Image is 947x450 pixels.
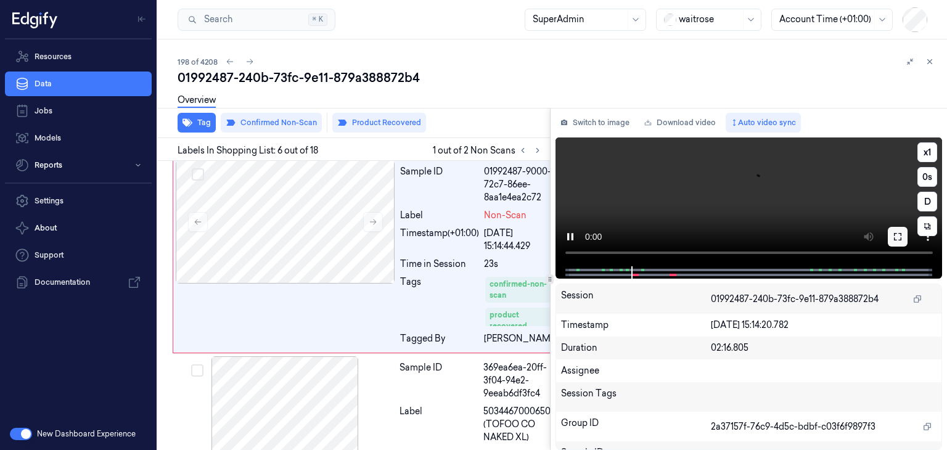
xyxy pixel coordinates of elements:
button: Tag [178,113,216,133]
span: 198 of 4208 [178,57,218,67]
div: [DATE] 15:14:44.429 [484,227,559,253]
button: D [917,192,937,211]
span: 2a37157f-76c9-4d5c-bdbf-c03f6f9897f3 [711,420,875,433]
div: Sample ID [400,361,478,400]
button: Confirmed Non-Scan [221,113,322,133]
div: Timestamp (+01:00) [400,227,479,253]
div: 01992487-9000-72c7-86ee-8aa1e4ea2c72 [484,165,559,204]
button: 0s [917,167,937,187]
div: [PERSON_NAME] [484,332,559,345]
div: 02:16.805 [711,342,937,354]
span: 5034467000650 (TOFOO CO NAKED XL) [483,405,560,444]
button: x1 [917,142,937,162]
button: Switch to image [555,113,634,133]
button: Select row [191,364,203,377]
span: Non-Scan [484,209,527,222]
div: Label [400,405,478,444]
div: Session Tags [561,387,711,407]
div: Group ID [561,417,711,436]
a: Jobs [5,99,152,123]
a: Data [5,72,152,96]
span: 01992487-240b-73fc-9e11-879a388872b4 [711,293,879,306]
div: Label [400,209,479,222]
a: Download video [639,113,721,133]
span: 1 out of 2 Non Scans [433,143,545,158]
div: 369ea6ea-20ff-3f04-94e2-9eeab6df3fc4 [483,361,560,400]
div: 01992487-240b-73fc-9e11-879a388872b4 [178,69,937,86]
div: product recovered [490,309,550,332]
a: Settings [5,189,152,213]
button: Auto video sync [726,113,801,133]
a: Overview [178,94,216,108]
a: Models [5,126,152,150]
div: Tagged By [400,332,479,345]
button: Select row [192,168,204,181]
a: Support [5,243,152,268]
div: 23s [484,258,559,271]
div: Time in Session [400,258,479,271]
span: Search [199,13,232,26]
div: Duration [561,342,711,354]
div: [DATE] 15:14:20.782 [711,319,937,332]
button: Search⌘K [178,9,335,31]
span: Labels In Shopping List: 6 out of 18 [178,144,318,157]
div: Session [561,289,711,309]
div: confirmed-non-scan [490,279,550,301]
div: Sample ID [400,165,479,204]
button: Product Recovered [332,113,426,133]
a: Resources [5,44,152,69]
a: Documentation [5,270,152,295]
button: Reports [5,153,152,178]
div: Tags [400,276,479,327]
div: Assignee [561,364,937,377]
button: About [5,216,152,240]
div: Timestamp [561,319,711,332]
button: Toggle Navigation [132,9,152,29]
